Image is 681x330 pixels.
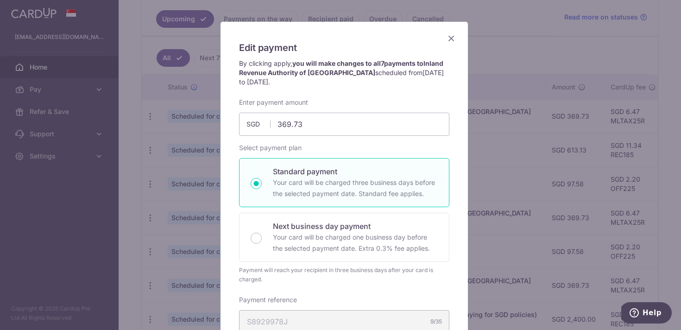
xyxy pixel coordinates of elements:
button: Close [446,33,457,44]
label: Select payment plan [239,143,302,152]
span: 7 [381,59,384,67]
label: Payment reference [239,295,297,305]
p: Your card will be charged three business days before the selected payment date. Standard fee appl... [273,177,438,199]
h5: Edit payment [239,40,449,55]
span: SGD [246,120,271,129]
iframe: Opens a widget where you can find more information [621,302,672,325]
input: 0.00 [239,113,449,136]
p: By clicking apply, scheduled from . [239,59,449,87]
p: Standard payment [273,166,438,177]
div: Payment will reach your recipient in three business days after your card is charged. [239,266,449,284]
div: 9/35 [430,317,442,326]
p: Next business day payment [273,221,438,232]
p: Your card will be charged one business day before the selected payment date. Extra 0.3% fee applies. [273,232,438,254]
strong: you will make changes to all payments to [239,59,443,76]
label: Enter payment amount [239,98,308,107]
